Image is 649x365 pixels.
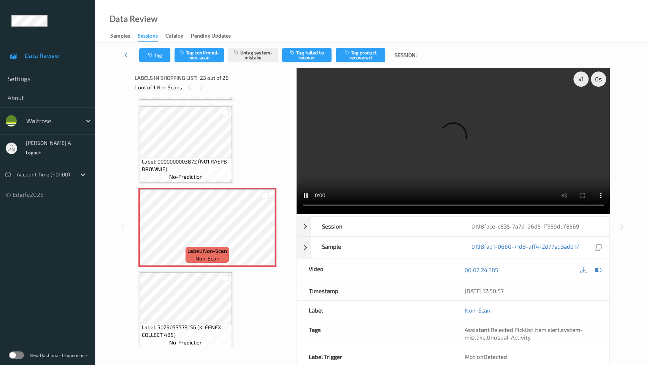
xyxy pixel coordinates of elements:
button: Tag failed to recover [282,48,332,62]
div: [DATE] 12:50:57 [465,287,598,295]
div: Label [297,301,453,320]
div: x 1 [573,71,589,87]
a: 0198fad1-0660-71d8-aff4-2d77ed3ad917 [471,243,579,253]
a: Samples [110,31,138,41]
button: Tag [139,48,170,62]
span: system-mistake [465,326,583,341]
span: Labels in shopping list: [135,74,197,82]
div: 0 s [591,71,606,87]
a: Sessions [138,31,165,42]
span: Label: Non-Scan [187,247,227,255]
a: Non-Scan [465,306,490,314]
div: Data Review [109,15,157,23]
span: Picklist item alert [514,326,560,333]
a: Pending Updates [191,31,238,41]
span: Label: 0000000003872 (NO1 RASPB BROWNIE) [142,158,230,173]
div: Samples [110,32,130,41]
span: no-prediction [169,339,203,346]
div: Sessions [138,32,158,42]
div: Session0198face-c835-7a7d-96d5-ff559ddf8569 [297,216,609,236]
span: no-prediction [169,173,203,181]
div: Sample0198fad1-0660-71d8-aff4-2d77ed3ad917 [297,236,609,259]
div: Session [311,217,460,236]
span: , , , [465,326,583,341]
div: Catalog [165,32,183,41]
div: Timestamp [297,281,453,300]
div: 1 out of 1 Non Scans [135,83,291,92]
span: non-scan [195,255,219,262]
div: Sample [311,237,460,259]
a: 00:02:24.385 [465,266,498,274]
div: Tags [297,320,453,347]
div: 0198face-c835-7a7d-96d5-ff559ddf8569 [460,217,609,236]
button: Untag system-mistake [228,48,278,62]
div: Pending Updates [191,32,231,41]
span: Unusual-Activity [487,334,531,341]
button: Tag confirmed-non-scan [175,48,224,62]
span: 23 out of 28 [200,74,229,82]
span: Label: 5029053578156 (KLEENEX COLLECT 48S) [142,324,230,339]
span: Session: [395,51,417,59]
button: Tag product recovered [336,48,385,62]
span: Assistant Rejected [465,326,513,333]
a: Catalog [165,31,191,41]
div: Video [297,259,453,281]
